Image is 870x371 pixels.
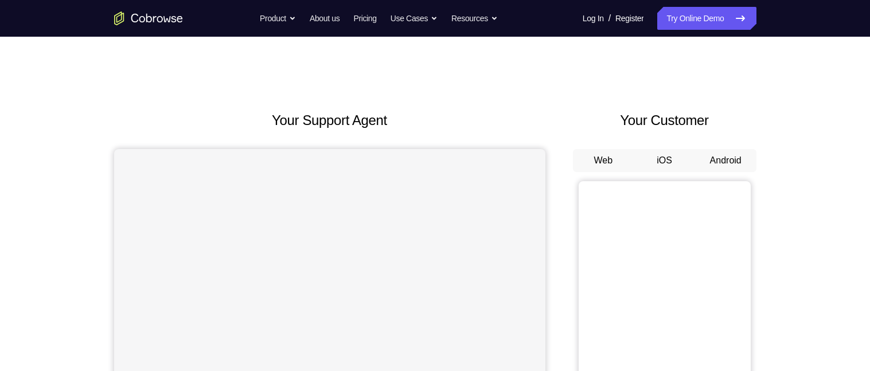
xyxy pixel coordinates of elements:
[634,149,695,172] button: iOS
[391,7,438,30] button: Use Cases
[310,7,340,30] a: About us
[114,110,545,131] h2: Your Support Agent
[260,7,296,30] button: Product
[657,7,756,30] a: Try Online Demo
[583,7,604,30] a: Log In
[573,110,756,131] h2: Your Customer
[695,149,756,172] button: Android
[353,7,376,30] a: Pricing
[608,11,611,25] span: /
[615,7,643,30] a: Register
[451,7,498,30] button: Resources
[573,149,634,172] button: Web
[114,11,183,25] a: Go to the home page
